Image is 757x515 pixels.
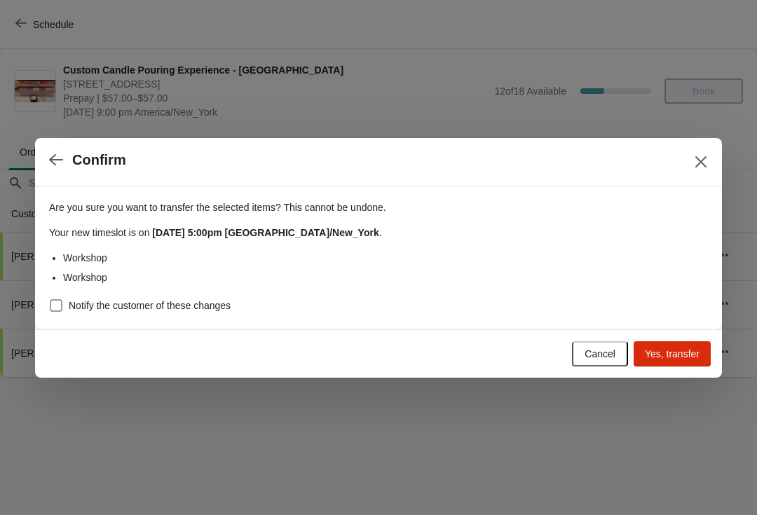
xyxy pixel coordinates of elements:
[645,348,700,359] span: Yes, transfer
[69,298,231,313] span: Notify the customer of these changes
[49,226,708,240] p: Your new timeslot is on .
[63,270,708,284] li: Workshop
[49,200,708,214] p: Are you sure you want to transfer the selected items ? This cannot be undone.
[72,152,126,168] h2: Confirm
[152,227,378,238] strong: [DATE] 5:00pm [GEOGRAPHIC_DATA]/New_York
[63,251,708,265] li: Workshop
[634,341,711,366] button: Yes, transfer
[585,348,615,359] span: Cancel
[688,149,714,174] button: Close
[572,341,628,366] button: Cancel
